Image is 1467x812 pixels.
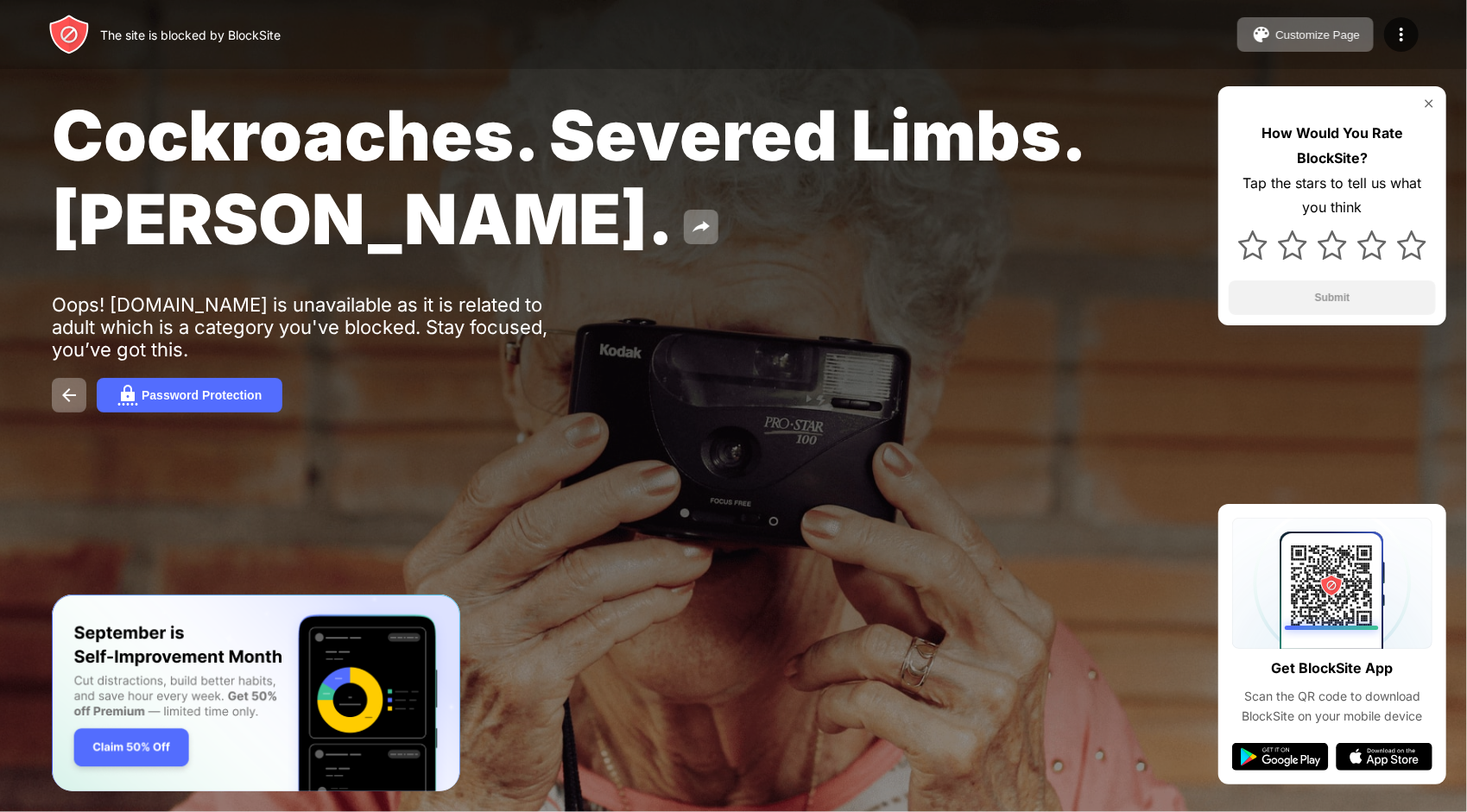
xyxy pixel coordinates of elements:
img: star.svg [1357,230,1387,260]
img: rate-us-close.svg [1422,97,1436,110]
img: back.svg [59,385,79,406]
img: header-logo.svg [48,14,90,55]
iframe: Banner [52,595,460,792]
img: star.svg [1238,230,1268,260]
div: Tap the stars to tell us what you think [1229,171,1436,221]
button: Submit [1229,280,1436,315]
img: share.svg [691,217,711,237]
div: Oops! [DOMAIN_NAME] is unavailable as it is related to adult which is a category you've blocked. ... [52,293,585,361]
div: Scan the QR code to download BlockSite on your mobile device [1232,687,1432,726]
button: Customize Page [1237,17,1374,52]
img: menu-icon.svg [1391,24,1412,45]
img: star.svg [1318,230,1347,260]
div: Customize Page [1275,28,1360,41]
img: google-play.svg [1232,743,1329,771]
img: app-store.svg [1336,743,1432,771]
div: The site is blocked by BlockSite [100,28,281,42]
img: password.svg [117,385,138,406]
span: Cockroaches. Severed Limbs. [PERSON_NAME]. [52,93,1083,261]
div: Password Protection [142,388,262,402]
div: Get BlockSite App [1272,656,1394,681]
img: star.svg [1278,230,1307,260]
img: qrcode.svg [1232,518,1432,649]
img: star.svg [1397,230,1426,260]
button: Password Protection [97,378,282,412]
div: How Would You Rate BlockSite? [1229,121,1436,171]
img: pallet.svg [1251,24,1272,45]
